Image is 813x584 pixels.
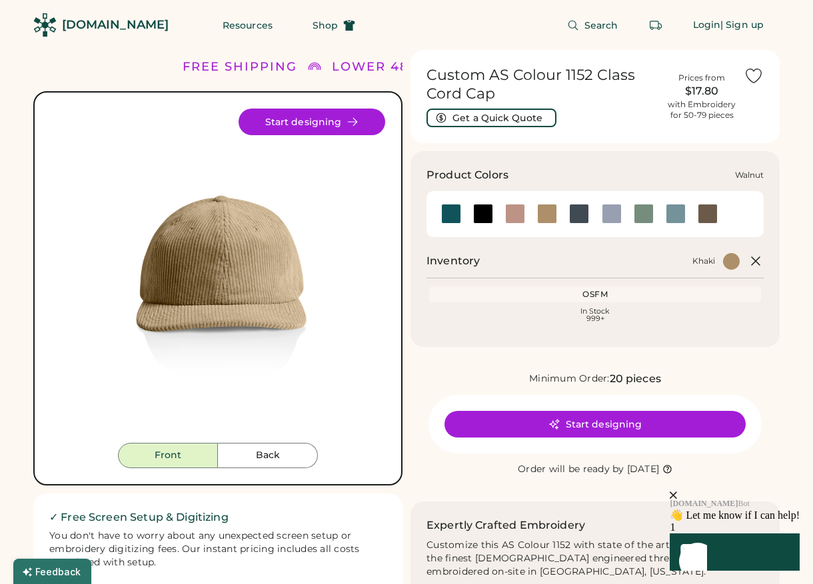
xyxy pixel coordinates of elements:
[332,58,466,76] div: LOWER 48 STATES
[207,12,289,39] button: Resources
[720,19,764,32] div: | Sign up
[51,109,385,443] img: 1152 - Khaki Front Image
[692,256,715,266] div: Khaki
[735,170,764,180] div: Walnut
[590,413,810,581] iframe: Front Chat
[668,83,736,99] div: $17.80
[426,66,660,103] h1: Custom AS Colour 1152 Class Cord Cap
[678,73,725,83] div: Prices from
[426,517,585,533] h2: Expertly Crafted Embroidery
[239,109,385,135] button: Start designing
[551,12,634,39] button: Search
[668,99,736,121] div: with Embroidery for 50-79 pieces
[642,12,669,39] button: Retrieve an order
[610,371,661,387] div: 20 pieces
[518,463,624,476] div: Order will be ready by
[33,13,57,37] img: Rendered Logo - Screens
[183,58,297,76] div: FREE SHIPPING
[49,509,387,525] h2: ✓ Free Screen Setup & Digitizing
[426,539,764,579] div: Customize this AS Colour 1152 with state of the art embroidery using the finest [DEMOGRAPHIC_DATA...
[426,167,508,183] h3: Product Colors
[297,12,371,39] button: Shop
[49,529,387,569] div: You don't have to worry about any unexpected screen setup or embroidery digitizing fees. Our inst...
[529,372,610,386] div: Minimum Order:
[432,308,758,322] div: In Stock 999+
[426,109,556,127] button: Get a Quick Quote
[62,17,169,33] div: [DOMAIN_NAME]
[693,19,721,32] div: Login
[218,443,318,468] button: Back
[426,253,480,269] h2: Inventory
[118,443,218,468] button: Front
[432,289,758,300] div: OSFM
[444,411,746,438] button: Start designing
[313,21,338,30] span: Shop
[584,21,618,30] span: Search
[51,109,385,443] div: 1152 Style Image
